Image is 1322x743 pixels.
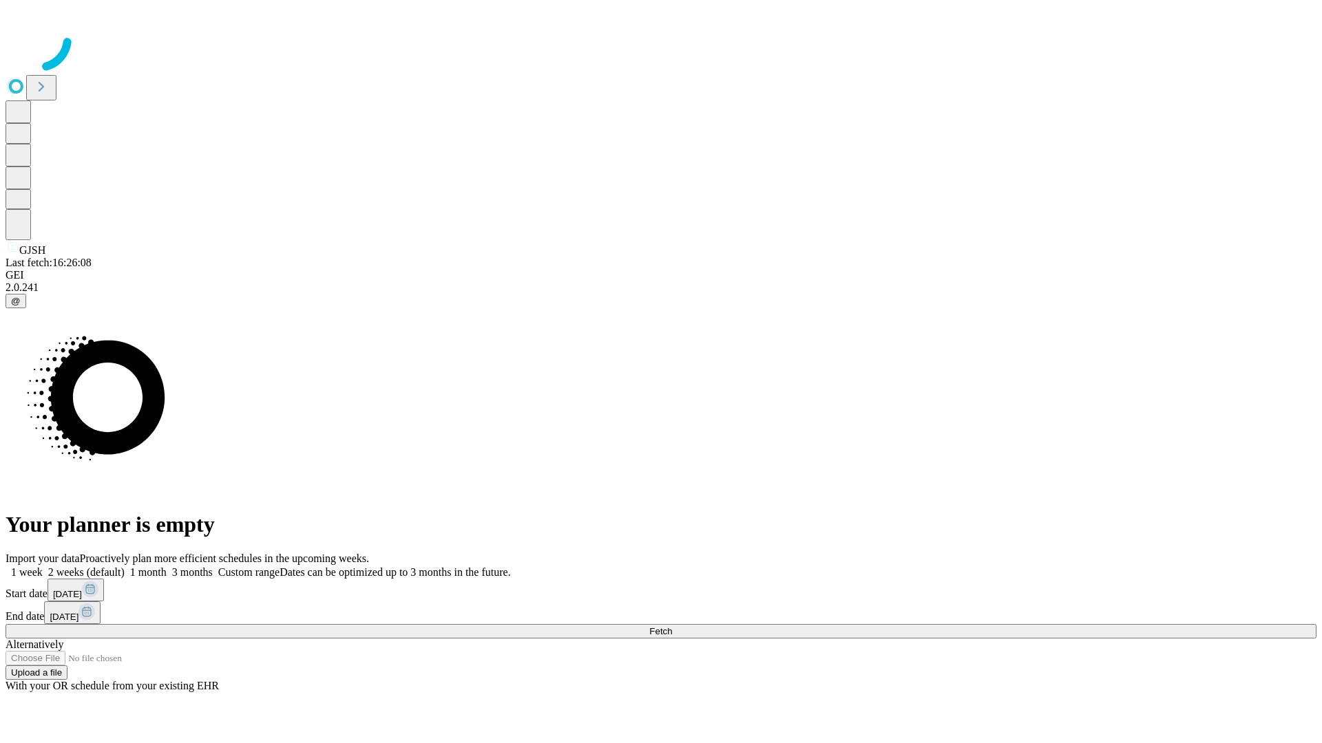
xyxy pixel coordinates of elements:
[649,626,672,636] span: Fetch
[280,566,510,578] span: Dates can be optimized up to 3 months in the future.
[6,680,219,691] span: With your OR schedule from your existing EHR
[218,566,280,578] span: Custom range
[6,269,1316,281] div: GEI
[6,281,1316,294] div: 2.0.241
[6,512,1316,537] h1: Your planner is empty
[19,244,45,256] span: GJSH
[6,552,80,564] span: Import your data
[130,566,167,578] span: 1 month
[53,589,82,599] span: [DATE]
[48,566,125,578] span: 2 weeks (default)
[11,566,43,578] span: 1 week
[6,294,26,308] button: @
[172,566,213,578] span: 3 months
[11,296,21,306] span: @
[6,624,1316,638] button: Fetch
[44,601,101,624] button: [DATE]
[6,665,67,680] button: Upload a file
[80,552,369,564] span: Proactively plan more efficient schedules in the upcoming weeks.
[50,612,78,622] span: [DATE]
[6,601,1316,624] div: End date
[48,579,104,601] button: [DATE]
[6,638,63,650] span: Alternatively
[6,579,1316,601] div: Start date
[6,257,92,268] span: Last fetch: 16:26:08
